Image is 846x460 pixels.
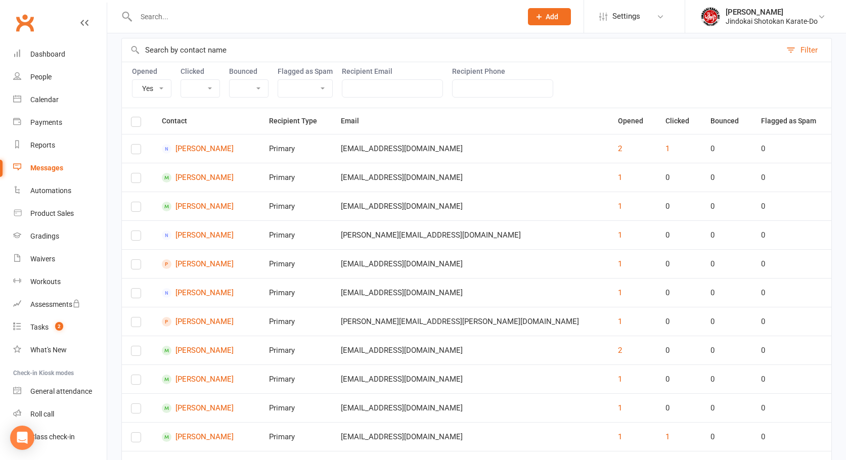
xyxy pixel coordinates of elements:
a: Product Sales [13,202,107,225]
div: Primary [269,317,323,326]
button: 2 [618,344,622,356]
button: 1 [618,258,622,270]
button: 1 [618,315,622,328]
a: [PERSON_NAME] [162,375,251,384]
div: 0 [710,433,743,441]
a: [PERSON_NAME] [162,259,251,269]
button: 2 [618,143,622,155]
button: 1 [665,143,670,155]
th: Bounced [701,108,752,134]
div: Dashboard [30,50,65,58]
div: [EMAIL_ADDRESS][DOMAIN_NAME] [341,404,600,412]
a: People [13,66,107,88]
div: 0 [665,202,693,211]
button: 1 [618,373,622,385]
div: [EMAIL_ADDRESS][DOMAIN_NAME] [341,173,600,182]
div: 0 [761,202,822,211]
label: Opened [132,67,171,75]
div: Primary [269,346,323,355]
div: 0 [710,145,743,153]
div: Class check-in [30,433,75,441]
div: [PERSON_NAME][EMAIL_ADDRESS][DOMAIN_NAME] [341,231,600,240]
label: Bounced [229,67,269,75]
input: Search... [133,10,515,24]
a: Class kiosk mode [13,426,107,448]
a: [PERSON_NAME] [162,231,251,240]
div: Primary [269,404,323,412]
label: Recipient Email [342,67,443,75]
th: Flagged as Spam [752,108,831,134]
div: 0 [710,231,743,240]
div: [PERSON_NAME] [726,8,818,17]
a: Roll call [13,403,107,426]
div: 0 [710,375,743,384]
a: [PERSON_NAME] [162,317,251,327]
div: 0 [665,260,693,268]
div: 0 [665,231,693,240]
a: Dashboard [13,43,107,66]
div: Filter [800,44,818,56]
div: 0 [761,404,822,412]
div: Primary [269,260,323,268]
th: Recipient Type [260,108,332,134]
div: 0 [710,404,743,412]
th: Clicked [656,108,702,134]
div: [PERSON_NAME][EMAIL_ADDRESS][PERSON_NAME][DOMAIN_NAME] [341,317,600,326]
div: Primary [269,375,323,384]
div: Waivers [30,255,55,263]
a: Payments [13,111,107,134]
div: Payments [30,118,62,126]
label: Recipient Phone [452,67,553,75]
div: 0 [761,145,822,153]
a: [PERSON_NAME] [162,403,251,413]
div: Primary [269,145,323,153]
div: What's New [30,346,67,354]
a: Automations [13,179,107,202]
div: Primary [269,433,323,441]
a: [PERSON_NAME] [162,346,251,355]
a: [PERSON_NAME] [162,144,251,154]
input: Search by contact name [122,38,781,62]
button: 1 [618,431,622,443]
a: Tasks 2 [13,316,107,339]
a: Waivers [13,248,107,270]
a: [PERSON_NAME] [162,432,251,442]
label: Flagged as Spam [278,67,333,75]
div: 0 [710,317,743,326]
div: [EMAIL_ADDRESS][DOMAIN_NAME] [341,433,600,441]
div: Jindokai Shotokan Karate-Do [726,17,818,26]
span: 2 [55,322,63,331]
div: 0 [665,375,693,384]
th: Email [332,108,609,134]
div: 0 [761,173,822,182]
a: Calendar [13,88,107,111]
div: 0 [665,317,693,326]
div: 0 [761,260,822,268]
div: Gradings [30,232,59,240]
div: [EMAIL_ADDRESS][DOMAIN_NAME] [341,289,600,297]
div: 0 [665,289,693,297]
div: Reports [30,141,55,149]
div: Tasks [30,323,49,331]
div: 0 [761,375,822,384]
a: Messages [13,157,107,179]
div: 0 [761,433,822,441]
a: [PERSON_NAME] [162,288,251,298]
div: 0 [761,289,822,297]
th: Contact [153,108,260,134]
div: Primary [269,173,323,182]
button: Add [528,8,571,25]
button: 1 [618,402,622,414]
label: Clicked [181,67,220,75]
span: Add [546,13,558,21]
div: Roll call [30,410,54,418]
div: [EMAIL_ADDRESS][DOMAIN_NAME] [341,202,600,211]
div: Calendar [30,96,59,104]
div: [EMAIL_ADDRESS][DOMAIN_NAME] [341,145,600,153]
div: 0 [761,231,822,240]
a: [PERSON_NAME] [162,202,251,211]
a: [PERSON_NAME] [162,173,251,182]
div: 0 [665,404,693,412]
div: Primary [269,202,323,211]
img: thumb_image1661986740.png [700,7,721,27]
